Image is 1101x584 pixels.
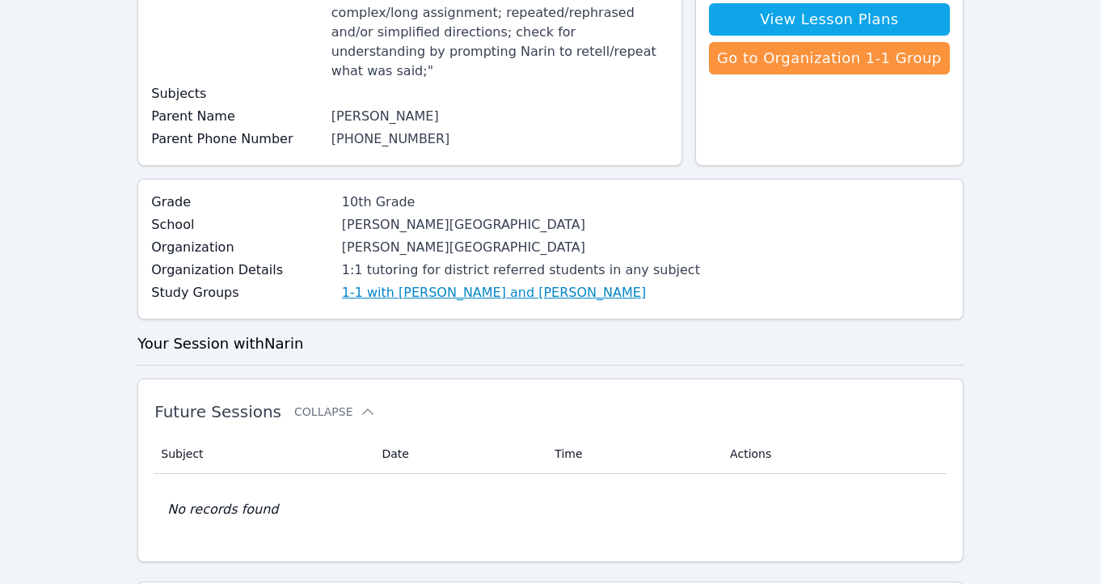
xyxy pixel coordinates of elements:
label: Subjects [151,84,322,104]
a: View Lesson Plans [709,3,950,36]
div: [PERSON_NAME][GEOGRAPHIC_DATA] [342,238,700,257]
div: [PERSON_NAME] [331,107,669,126]
label: Grade [151,193,332,212]
button: Collapse [294,404,375,420]
th: Subject [154,434,372,474]
a: 1-1 with [PERSON_NAME] and [PERSON_NAME] [342,283,646,303]
td: No records found [154,474,947,545]
a: Go to Organization 1-1 Group [709,42,950,74]
span: Future Sessions [154,402,281,421]
th: Time [545,434,720,474]
a: [PHONE_NUMBER] [331,131,450,146]
label: Organization Details [151,260,332,280]
h3: Your Session with Narin [137,332,964,355]
label: Organization [151,238,332,257]
label: Study Groups [151,283,332,303]
div: 10th Grade [342,193,700,212]
label: Parent Phone Number [151,129,322,149]
label: School [151,215,332,235]
div: [PERSON_NAME][GEOGRAPHIC_DATA] [342,215,700,235]
div: 1:1 tutoring for district referred students in any subject [342,260,700,280]
th: Date [372,434,545,474]
label: Parent Name [151,107,322,126]
th: Actions [720,434,947,474]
